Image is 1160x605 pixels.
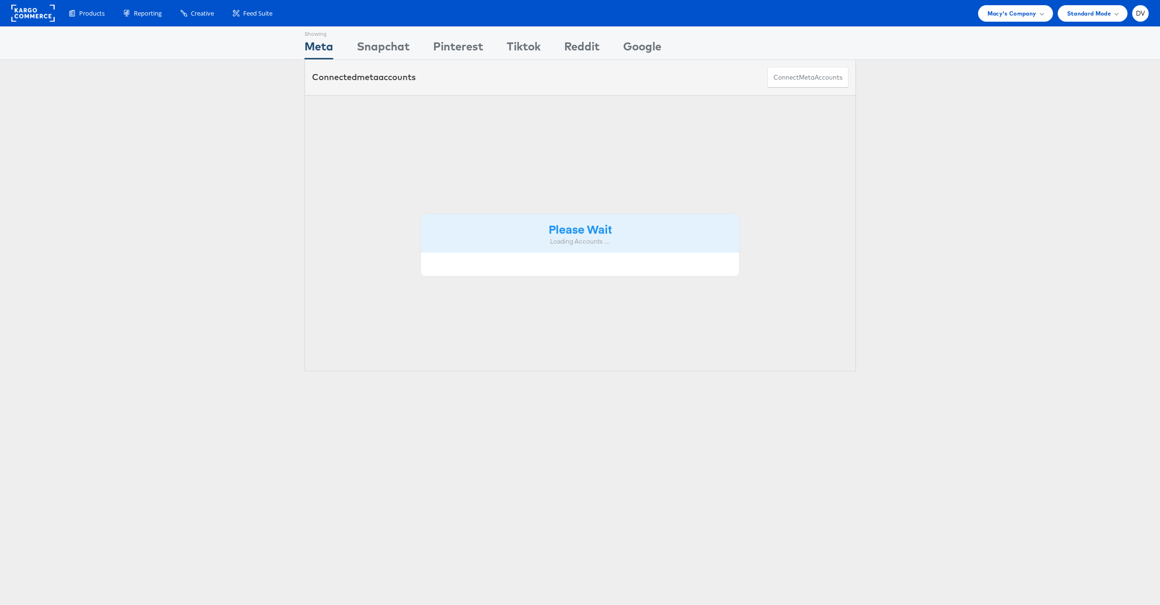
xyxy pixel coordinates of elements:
[312,71,416,83] div: Connected accounts
[79,9,105,18] span: Products
[1067,8,1111,18] span: Standard Mode
[357,38,410,59] div: Snapchat
[564,38,600,59] div: Reddit
[507,38,541,59] div: Tiktok
[243,9,272,18] span: Feed Suite
[623,38,661,59] div: Google
[433,38,483,59] div: Pinterest
[428,237,732,246] div: Loading Accounts ....
[987,8,1037,18] span: Macy's Company
[549,221,612,237] strong: Please Wait
[767,67,848,88] button: ConnectmetaAccounts
[357,72,378,82] span: meta
[304,38,333,59] div: Meta
[134,9,162,18] span: Reporting
[191,9,214,18] span: Creative
[1136,10,1145,16] span: DV
[304,27,333,38] div: Showing
[799,73,814,82] span: meta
